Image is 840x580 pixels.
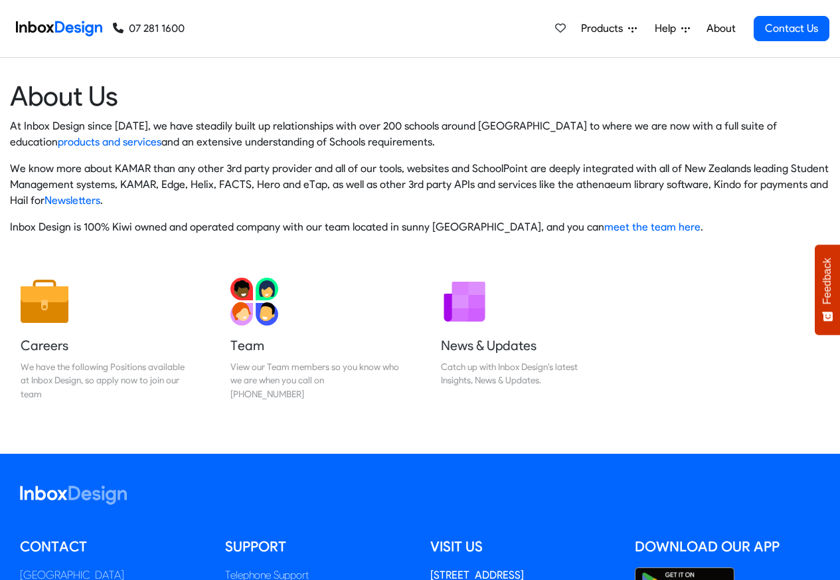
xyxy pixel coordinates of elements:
h5: Team [230,336,399,355]
span: Products [581,21,628,37]
p: At Inbox Design since [DATE], we have steadily built up relationships with over 200 schools aroun... [10,118,830,150]
h5: Careers [21,336,189,355]
div: View our Team members so you know who we are when you call on [PHONE_NUMBER] [230,360,399,401]
heading: About Us [10,79,830,113]
a: meet the team here [604,221,701,233]
a: Team View our Team members so you know who we are when you call on [PHONE_NUMBER] [220,267,410,411]
div: Catch up with Inbox Design's latest Insights, News & Updates. [441,360,610,387]
p: We know more about KAMAR than any other 3rd party provider and all of our tools, websites and Sch... [10,161,830,209]
span: Help [655,21,681,37]
h5: Visit us [430,537,616,557]
h5: Support [225,537,410,557]
a: Contact Us [754,16,829,41]
button: Feedback - Show survey [815,244,840,335]
h5: Download our App [635,537,820,557]
a: 07 281 1600 [113,21,185,37]
a: Newsletters [44,194,100,207]
span: Feedback [821,258,833,304]
a: About [703,15,739,42]
a: Help [649,15,695,42]
img: 2022_01_12_icon_newsletter.svg [441,278,489,326]
div: We have the following Positions available at Inbox Design, so apply now to join our team [21,360,189,401]
a: Careers We have the following Positions available at Inbox Design, so apply now to join our team [10,267,200,411]
a: News & Updates Catch up with Inbox Design's latest Insights, News & Updates. [430,267,620,411]
img: 2022_01_13_icon_job.svg [21,278,68,326]
h5: Contact [20,537,205,557]
a: products and services [58,136,161,148]
img: 2022_01_13_icon_team.svg [230,278,278,326]
h5: News & Updates [441,336,610,355]
p: Inbox Design is 100% Kiwi owned and operated company with our team located in sunny [GEOGRAPHIC_D... [10,219,830,235]
a: Products [576,15,642,42]
img: logo_inboxdesign_white.svg [20,486,127,505]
